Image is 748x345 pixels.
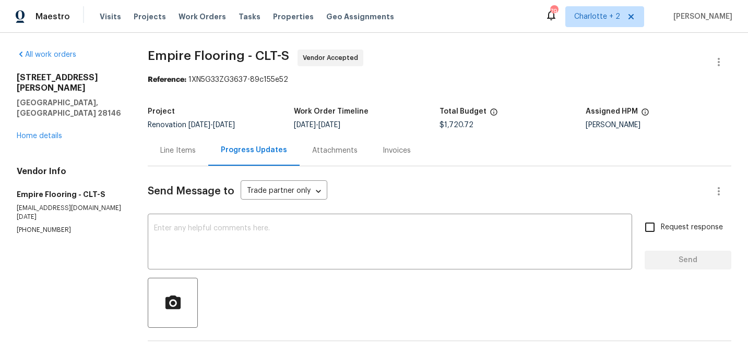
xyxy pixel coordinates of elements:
span: The hpm assigned to this work order. [641,108,649,121]
div: 1XN5G33ZG3637-89c155e52 [148,75,731,85]
span: [DATE] [213,121,235,129]
div: Attachments [312,145,358,156]
p: [PHONE_NUMBER] [17,226,123,235]
p: [EMAIL_ADDRESS][DOMAIN_NAME][DATE] [17,204,123,221]
div: 79 [550,6,557,17]
span: - [188,121,235,129]
h4: Vendor Info [17,166,123,177]
h2: [STREET_ADDRESS][PERSON_NAME] [17,72,123,93]
span: Request response [661,222,723,233]
span: [PERSON_NAME] [669,11,732,22]
h5: Project [148,108,175,115]
div: Line Items [160,145,196,156]
div: [PERSON_NAME] [586,121,731,129]
h5: Empire Flooring - CLT-S [17,189,123,200]
span: [DATE] [188,121,210,129]
span: Vendor Accepted [303,53,362,63]
span: Properties [273,11,314,22]
div: Invoices [383,145,411,156]
div: Trade partner only [241,183,327,200]
span: - [294,121,340,129]
h5: [GEOGRAPHIC_DATA], [GEOGRAPHIC_DATA] 28146 [17,97,123,118]
span: [DATE] [294,121,316,129]
span: Send Message to [148,186,234,196]
span: Visits [100,11,121,22]
span: Projects [134,11,166,22]
h5: Work Order Timeline [294,108,369,115]
span: The total cost of line items that have been proposed by Opendoor. This sum includes line items th... [490,108,498,121]
a: All work orders [17,51,76,58]
a: Home details [17,132,62,140]
b: Reference: [148,76,186,83]
span: $1,720.72 [440,121,473,129]
span: Empire Flooring - CLT-S [148,50,289,62]
div: Progress Updates [221,145,287,155]
span: [DATE] [318,121,340,129]
span: Maestro [35,11,70,22]
span: Work Orders [179,11,226,22]
span: Geo Assignments [326,11,394,22]
span: Charlotte + 2 [574,11,620,22]
h5: Total Budget [440,108,486,115]
span: Renovation [148,121,235,129]
span: Tasks [239,13,260,20]
h5: Assigned HPM [586,108,638,115]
